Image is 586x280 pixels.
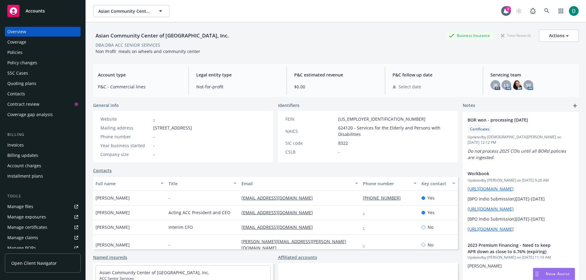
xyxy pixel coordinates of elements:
[5,193,81,199] div: Tools
[241,239,346,251] a: [PERSON_NAME][EMAIL_ADDRESS][PERSON_NAME][DOMAIN_NAME]
[428,209,435,216] span: Yes
[5,171,81,181] a: Installment plans
[7,27,26,37] div: Overview
[363,210,369,215] a: -
[533,268,541,280] div: Drag to move
[26,9,45,13] span: Accounts
[421,180,449,187] div: Key contact
[100,125,151,131] div: Mailing address
[93,102,119,108] span: General info
[7,99,39,109] div: Contract review
[338,125,451,137] span: 624120 - Services for the Elderly and Persons with Disabilities
[241,210,318,215] a: [EMAIL_ADDRESS][DOMAIN_NAME]
[5,58,81,68] a: Policy changes
[100,133,151,140] div: Phone number
[470,126,490,132] span: Certificates
[285,149,336,155] div: CSLB
[5,132,81,138] div: Billing
[7,48,23,57] div: Policies
[360,176,419,191] button: Phone number
[285,116,336,122] div: FEIN
[96,242,130,248] span: [PERSON_NAME]
[446,32,493,39] div: Business Insurance
[5,212,81,222] a: Manage exposures
[96,195,130,201] span: [PERSON_NAME]
[468,216,574,222] p: [BPO Indio Submission][DATE]-[DATE]
[498,32,534,39] div: Total Rewards
[96,209,130,216] span: [PERSON_NAME]
[7,79,36,88] div: Quoting plans
[5,48,81,57] a: Policies
[5,99,81,109] a: Contract review
[98,72,181,78] span: Account type
[98,8,151,14] span: Asian Community Center of [GEOGRAPHIC_DATA], Inc.
[549,30,569,41] div: Actions
[7,151,38,160] div: Billing updates
[527,5,539,17] a: Report a Bug
[168,224,193,230] span: Interim CFO
[239,176,360,191] button: Email
[241,180,351,187] div: Email
[96,42,160,48] div: DBA: DBA ACC SENIOR SERVICES
[100,142,151,149] div: Year business started
[153,151,155,158] span: -
[546,271,570,276] span: Nova Assist
[153,133,155,140] span: -
[526,82,531,88] span: SR
[241,224,318,230] a: [EMAIL_ADDRESS][DOMAIN_NAME]
[7,161,41,171] div: Account charges
[7,233,38,243] div: Manage claims
[5,140,81,150] a: Invoices
[153,116,155,122] a: -
[533,268,575,280] button: Nova Assist
[93,176,166,191] button: Full name
[5,161,81,171] a: Account charges
[468,134,574,145] span: Updated by [DEMOGRAPHIC_DATA][PERSON_NAME] on [DATE] 12:12 PM
[490,72,574,78] span: Servicing team
[513,5,525,17] a: Start snowing
[468,117,558,123] span: BOR won - processing [DATE]
[505,6,511,12] div: 2
[93,254,127,261] a: Named insureds
[5,68,81,78] a: SSC Cases
[512,80,522,90] img: photo
[7,212,46,222] div: Manage exposures
[363,242,369,248] a: -
[93,32,231,40] div: Asian Community Center of [GEOGRAPHIC_DATA], Inc.
[99,270,209,275] a: Asian Community Center of [GEOGRAPHIC_DATA], Inc.
[338,140,348,146] span: 8322
[294,83,378,90] span: $0.00
[285,140,336,146] div: SIC code
[468,263,502,269] span: [PERSON_NAME]
[98,83,181,90] span: P&C - Commercial lines
[468,206,514,212] a: [URL][DOMAIN_NAME]
[468,170,558,177] span: Workbook
[7,140,24,150] div: Invoices
[363,224,369,230] a: -
[5,110,81,119] a: Coverage gap analysis
[7,68,28,78] div: SSC Cases
[428,224,433,230] span: No
[7,58,37,68] div: Policy changes
[96,180,157,187] div: Full name
[463,112,579,165] div: BOR won - processing [DATE]CertificatesUpdatedby [DEMOGRAPHIC_DATA][PERSON_NAME] on [DATE] 12:12 ...
[468,196,574,202] p: [BPO Indio Submission][DATE]-[DATE]
[468,186,514,192] a: [URL][DOMAIN_NAME]
[392,72,476,78] span: P&C follow up date
[153,142,155,149] span: -
[168,209,230,216] span: Acting ACC President and CEO
[7,37,26,47] div: Coverage
[100,116,151,122] div: Website
[93,5,169,17] button: Asian Community Center of [GEOGRAPHIC_DATA], Inc.
[7,222,47,232] div: Manage certificates
[363,180,410,187] div: Phone number
[5,2,81,19] a: Accounts
[463,102,475,109] span: Notes
[5,243,81,253] a: Manage BORs
[93,167,112,174] a: Contacts
[494,82,497,88] span: JB
[541,5,553,17] a: Search
[7,171,43,181] div: Installment plans
[11,260,57,266] span: Open Client Navigator
[571,102,579,109] a: add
